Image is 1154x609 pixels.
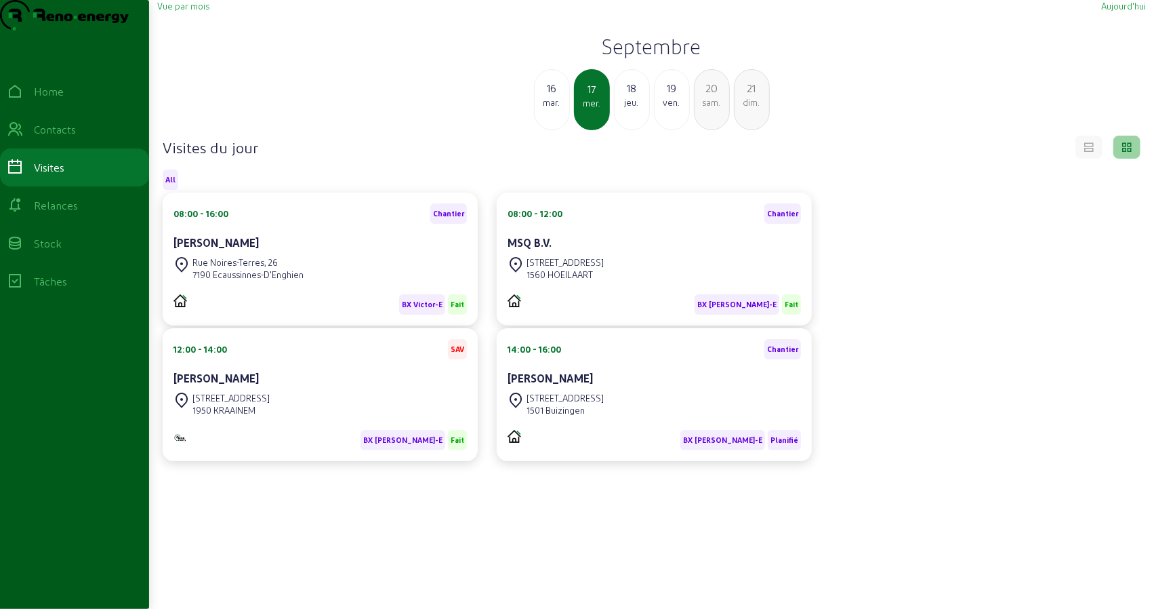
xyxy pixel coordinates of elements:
span: Chantier [767,209,798,218]
div: Visites [34,159,64,176]
span: Chantier [767,345,798,354]
span: BX Victor-E [402,300,442,309]
cam-card-title: MSQ B.V. [508,236,552,249]
div: Relances [34,197,78,214]
div: Tâches [34,273,67,290]
span: BX [PERSON_NAME]-E [363,435,442,445]
div: 19 [655,80,689,96]
span: Fait [785,300,798,309]
div: sam. [695,96,729,109]
div: 18 [615,80,649,96]
div: 7190 Ecaussinnes-D'Enghien [192,269,304,281]
div: 16 [535,80,569,96]
img: PVELEC [508,430,521,443]
div: 1501 Buizingen [527,404,604,416]
div: 17 [575,81,609,97]
span: Fait [451,300,464,309]
div: [STREET_ADDRESS] [527,392,604,404]
span: BX [PERSON_NAME]-E [683,435,762,445]
div: mar. [535,96,569,109]
div: dim. [735,96,769,109]
div: 1560 HOEILAART [527,269,604,281]
div: Contacts [34,121,76,138]
span: Planifié [770,435,798,445]
div: ven. [655,96,689,109]
span: Aujourd'hui [1101,1,1146,11]
cam-card-title: [PERSON_NAME] [173,236,259,249]
div: 1950 KRAAINEM [192,404,270,416]
div: 12:00 - 14:00 [173,343,227,355]
cam-card-title: [PERSON_NAME] [173,372,259,385]
span: All [165,175,176,184]
img: PVELEC [508,294,521,307]
div: 20 [695,80,729,96]
img: Monitoring et Maintenance [173,433,187,442]
div: 08:00 - 16:00 [173,208,228,220]
div: Stock [34,235,62,252]
div: mer. [575,97,609,109]
div: 08:00 - 12:00 [508,208,562,220]
span: Chantier [433,209,464,218]
h2: Septembre [157,34,1146,58]
div: [STREET_ADDRESS] [192,392,270,404]
div: 21 [735,80,769,96]
span: Fait [451,435,464,445]
span: Vue par mois [157,1,209,11]
h4: Visites du jour [163,138,258,157]
cam-card-title: [PERSON_NAME] [508,372,593,385]
span: SAV [451,345,464,354]
div: Home [34,83,64,100]
div: Rue Noires-Terres, 26 [192,256,304,269]
div: 14:00 - 16:00 [508,343,561,355]
div: jeu. [615,96,649,109]
div: [STREET_ADDRESS] [527,256,604,269]
img: PVELEC [173,294,187,307]
span: BX [PERSON_NAME]-E [697,300,777,309]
